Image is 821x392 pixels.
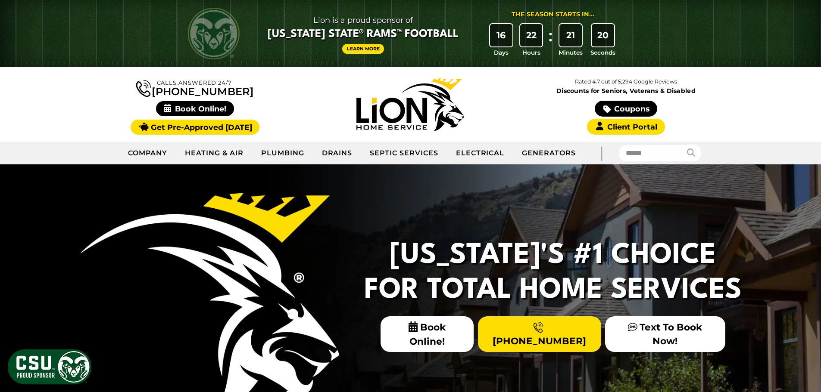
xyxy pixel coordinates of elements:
[188,8,240,59] img: CSU Rams logo
[381,316,474,352] span: Book Online!
[512,10,594,19] div: The Season Starts in...
[592,24,614,46] div: 20
[522,48,540,57] span: Hours
[595,101,657,117] a: Coupons
[559,24,582,46] div: 21
[520,24,543,46] div: 22
[6,348,93,386] img: CSU Sponsor Badge
[494,48,509,57] span: Days
[131,120,259,135] a: Get Pre-Approved [DATE]
[253,142,313,164] a: Plumbing
[359,238,747,308] h2: [US_STATE]'s #1 Choice For Total Home Services
[513,142,584,164] a: Generators
[559,48,583,57] span: Minutes
[518,77,734,86] p: Rated 4.7 out of 5,294 Google Reviews
[119,142,177,164] a: Company
[587,119,665,135] a: Client Portal
[176,142,252,164] a: Heating & Air
[342,44,384,54] a: Learn More
[156,101,234,116] span: Book Online!
[361,142,447,164] a: Septic Services
[584,142,619,164] div: |
[605,316,725,352] a: Text To Book Now!
[136,78,253,97] a: [PHONE_NUMBER]
[478,316,601,352] a: [PHONE_NUMBER]
[268,13,459,27] span: Lion is a proud sponsor of
[590,48,615,57] span: Seconds
[356,78,464,131] img: Lion Home Service
[447,142,514,164] a: Electrical
[490,24,512,46] div: 16
[520,88,732,94] span: Discounts for Seniors, Veterans & Disabled
[313,142,362,164] a: Drains
[268,27,459,42] span: [US_STATE] State® Rams™ Football
[546,24,555,57] div: :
